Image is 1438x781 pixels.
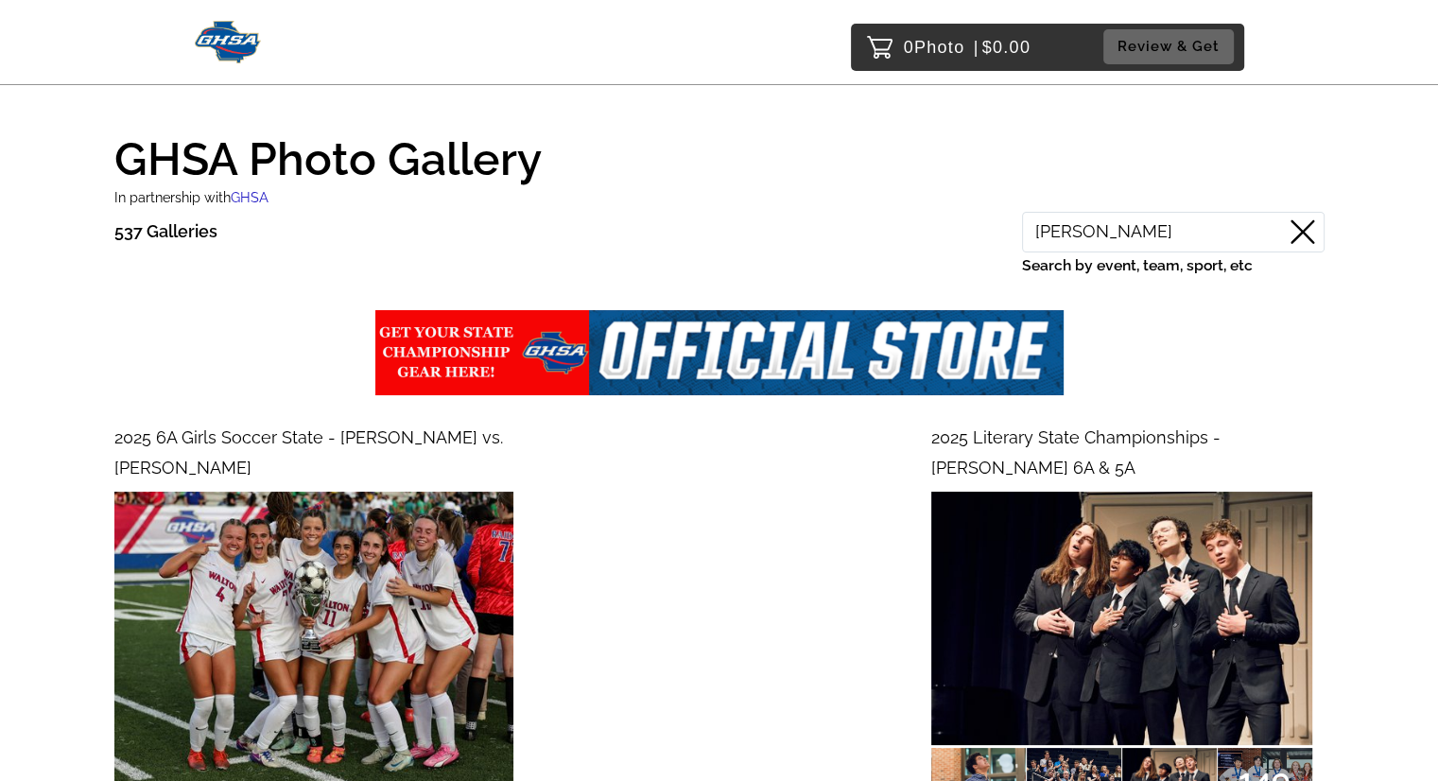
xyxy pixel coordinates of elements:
[1103,29,1239,64] a: Review & Get
[114,217,217,247] p: 537 Galleries
[914,32,965,62] span: Photo
[375,310,1064,395] img: ghsa%2Fevents%2Fgallery%2Fundefined%2F5fb9f561-abbd-4c28-b40d-30de1d9e5cda
[1022,252,1325,279] label: Search by event, team, sport, etc
[114,189,269,205] small: In partnership with
[231,189,269,205] span: GHSA
[195,21,262,63] img: Snapphound Logo
[931,492,1311,745] img: 181720
[1103,29,1234,64] button: Review & Get
[974,38,979,57] span: |
[904,32,1031,62] p: 0 $0.00
[114,427,503,477] span: 2025 6A Girls Soccer State - [PERSON_NAME] vs. [PERSON_NAME]
[931,427,1221,477] span: 2025 Literary State Championships - [PERSON_NAME] 6A & 5A
[114,119,1325,182] h1: GHSA Photo Gallery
